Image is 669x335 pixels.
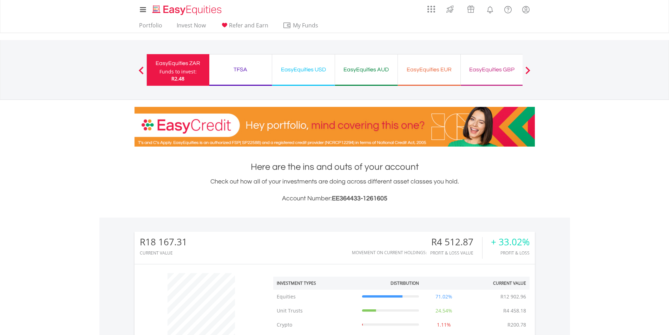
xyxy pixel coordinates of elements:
[465,277,530,290] th: Current Value
[500,304,530,318] td: R4 458.18
[465,4,477,15] img: vouchers-v2.svg
[135,194,535,204] h3: Account Number:
[499,2,517,16] a: FAQ's and Support
[521,70,535,77] button: Next
[497,290,530,304] td: R12 902.96
[283,21,329,30] span: My Funds
[491,237,530,247] div: + 33.02%
[159,68,197,75] div: Funds to invest:
[422,290,465,304] td: 71.02%
[273,277,359,290] th: Investment Types
[427,5,435,13] img: grid-menu-icon.svg
[332,195,387,202] span: EE364433-1261605
[229,21,268,29] span: Refer and Earn
[174,22,209,33] a: Invest Now
[140,251,187,255] div: CURRENT VALUE
[135,107,535,147] img: EasyCredit Promotion Banner
[352,250,427,255] div: Movement on Current Holdings:
[491,251,530,255] div: Profit & Loss
[422,318,465,332] td: 1.11%
[273,290,359,304] td: Equities
[430,251,482,255] div: Profit & Loss Value
[276,65,330,75] div: EasyEquities USD
[134,70,148,77] button: Previous
[402,65,456,75] div: EasyEquities EUR
[171,75,184,82] span: R2.48
[481,2,499,16] a: Notifications
[150,2,224,16] a: Home page
[422,304,465,318] td: 24.54%
[517,2,535,17] a: My Profile
[460,2,481,15] a: Vouchers
[214,65,268,75] div: TFSA
[444,4,456,15] img: thrive-v2.svg
[217,22,271,33] a: Refer and Earn
[151,4,224,16] img: EasyEquities_Logo.png
[135,177,535,204] div: Check out how all of your investments are doing across different asset classes you hold.
[140,237,187,247] div: R18 167.31
[339,65,393,75] div: EasyEquities AUD
[465,65,519,75] div: EasyEquities GBP
[423,2,440,13] a: AppsGrid
[136,22,165,33] a: Portfolio
[391,280,419,286] div: Distribution
[430,237,482,247] div: R4 512.87
[151,58,205,68] div: EasyEquities ZAR
[273,304,359,318] td: Unit Trusts
[504,318,530,332] td: R200.78
[273,318,359,332] td: Crypto
[135,161,535,173] h1: Here are the ins and outs of your account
